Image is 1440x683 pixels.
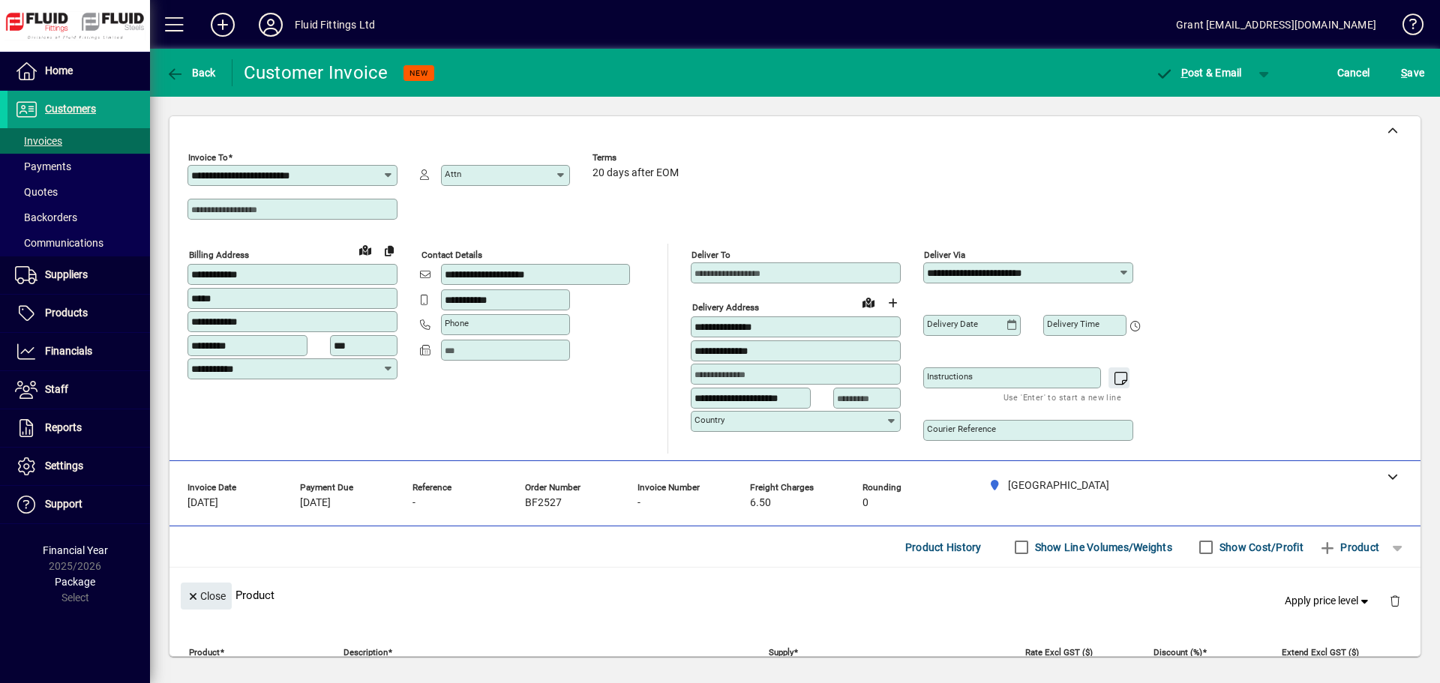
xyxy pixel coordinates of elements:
mat-label: Phone [445,318,469,328]
button: Add [199,11,247,38]
span: Backorders [15,211,77,223]
mat-label: Invoice To [188,152,228,163]
button: Copy to Delivery address [377,238,401,262]
a: Knowledge Base [1391,3,1421,52]
span: Terms [592,153,682,163]
span: Quotes [15,186,58,198]
span: - [412,497,415,509]
mat-label: Country [694,415,724,425]
a: Reports [7,409,150,447]
mat-label: Delivery date [927,319,978,329]
span: Communications [15,237,103,249]
app-page-header-button: Close [177,589,235,602]
mat-hint: Use 'Enter' to start a new line [1003,388,1121,406]
span: Apply price level [1285,593,1372,609]
a: Suppliers [7,256,150,294]
span: ost & Email [1155,67,1242,79]
button: Post & Email [1147,59,1249,86]
span: Back [166,67,216,79]
span: Support [45,498,82,510]
span: Cancel [1337,61,1370,85]
mat-label: Deliver via [924,250,965,260]
mat-label: Instructions [927,371,973,382]
mat-label: Extend excl GST ($) [1282,647,1359,658]
mat-label: Delivery time [1047,319,1099,329]
span: Staff [45,383,68,395]
button: Delete [1377,583,1413,619]
button: Product History [899,534,988,561]
button: Profile [247,11,295,38]
label: Show Cost/Profit [1216,540,1303,555]
span: S [1401,67,1407,79]
button: Product [1311,534,1387,561]
a: Settings [7,448,150,485]
app-page-header-button: Delete [1377,594,1413,607]
div: Product [169,568,1420,622]
span: BF2527 [525,497,562,509]
span: 6.50 [750,497,771,509]
a: Staff [7,371,150,409]
a: View on map [856,290,880,314]
span: [DATE] [300,497,331,509]
span: Product [1318,535,1379,559]
span: Products [45,307,88,319]
a: Invoices [7,128,150,154]
span: ave [1401,61,1424,85]
label: Show Line Volumes/Weights [1032,540,1172,555]
a: Support [7,486,150,523]
span: Package [55,576,95,588]
span: [DATE] [187,497,218,509]
span: NEW [409,68,428,78]
button: Close [181,583,232,610]
span: Suppliers [45,268,88,280]
mat-label: Rate excl GST ($) [1025,647,1093,658]
span: Financials [45,345,92,357]
div: Fluid Fittings Ltd [295,13,375,37]
span: Invoices [15,135,62,147]
span: 0 [862,497,868,509]
span: Customers [45,103,96,115]
span: Settings [45,460,83,472]
a: Payments [7,154,150,179]
span: Reports [45,421,82,433]
button: Apply price level [1279,588,1378,615]
span: Product History [905,535,982,559]
a: View on map [353,238,377,262]
button: Choose address [880,291,904,315]
span: Financial Year [43,544,108,556]
div: Grant [EMAIL_ADDRESS][DOMAIN_NAME] [1176,13,1376,37]
a: Backorders [7,205,150,230]
button: Cancel [1333,59,1374,86]
a: Home [7,52,150,90]
div: Customer Invoice [244,61,388,85]
a: Quotes [7,179,150,205]
button: Save [1397,59,1428,86]
span: Payments [15,160,71,172]
a: Financials [7,333,150,370]
span: P [1181,67,1188,79]
a: Products [7,295,150,332]
mat-label: Supply [769,647,793,658]
span: - [637,497,640,509]
span: 20 days after EOM [592,167,679,179]
app-page-header-button: Back [150,59,232,86]
mat-label: Product [189,647,220,658]
mat-label: Attn [445,169,461,179]
span: Close [187,584,226,609]
mat-label: Deliver To [691,250,730,260]
mat-label: Courier Reference [927,424,996,434]
mat-label: Description [343,647,388,658]
button: Back [162,59,220,86]
span: Home [45,64,73,76]
mat-label: Discount (%) [1153,647,1202,658]
a: Communications [7,230,150,256]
